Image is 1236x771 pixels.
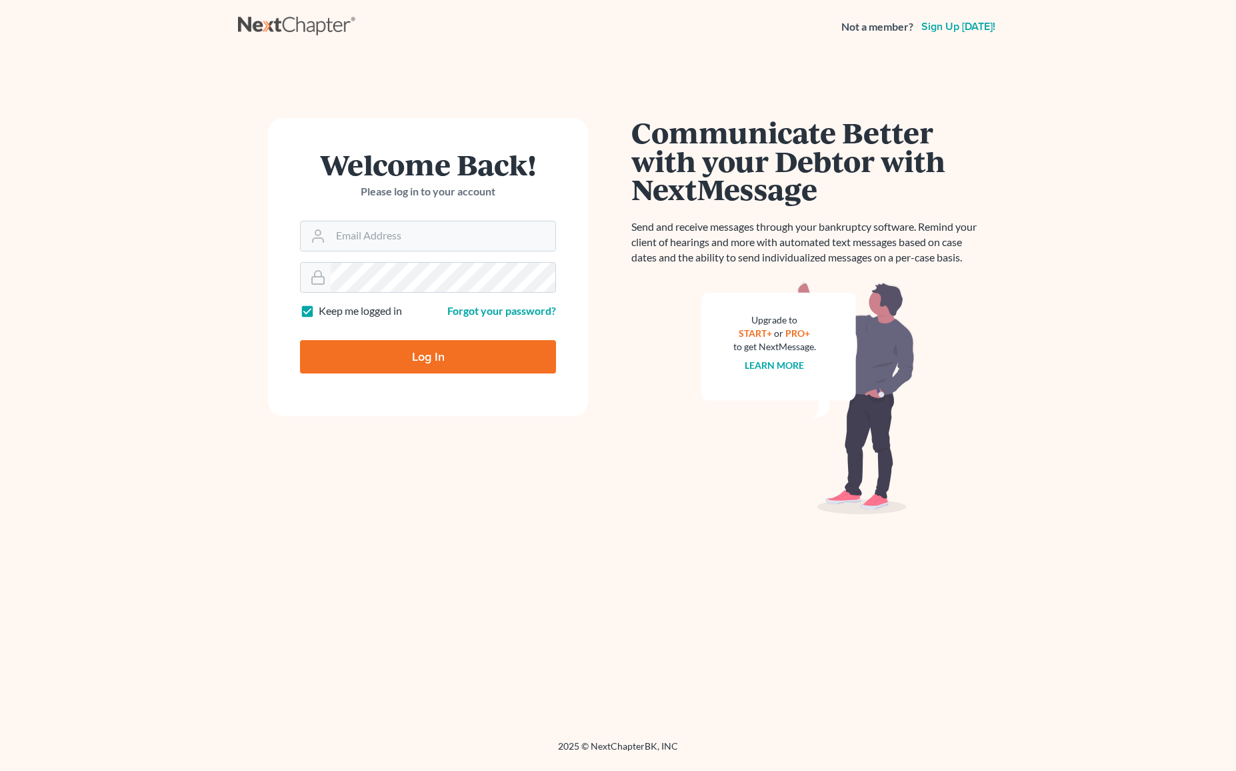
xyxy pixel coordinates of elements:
[919,21,998,32] a: Sign up [DATE]!
[300,340,556,373] input: Log In
[238,740,998,764] div: 2025 © NextChapterBK, INC
[733,340,816,353] div: to get NextMessage.
[331,221,555,251] input: Email Address
[786,327,811,339] a: PRO+
[300,184,556,199] p: Please log in to your account
[733,313,816,327] div: Upgrade to
[300,150,556,179] h1: Welcome Back!
[631,118,985,203] h1: Communicate Better with your Debtor with NextMessage
[775,327,784,339] span: or
[447,304,556,317] a: Forgot your password?
[701,281,915,515] img: nextmessage_bg-59042aed3d76b12b5cd301f8e5b87938c9018125f34e5fa2b7a6b67550977c72.svg
[319,303,402,319] label: Keep me logged in
[739,327,773,339] a: START+
[631,219,985,265] p: Send and receive messages through your bankruptcy software. Remind your client of hearings and mo...
[745,359,805,371] a: Learn more
[841,19,913,35] strong: Not a member?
